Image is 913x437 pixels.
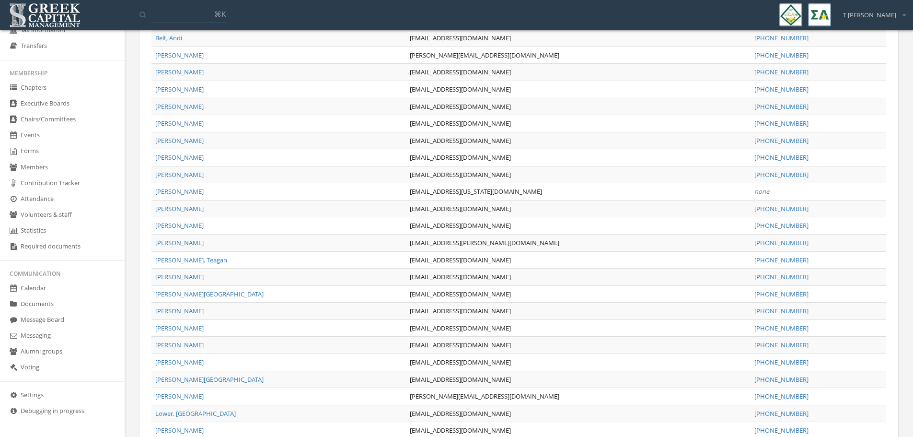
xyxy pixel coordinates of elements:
[410,68,511,76] a: [EMAIL_ADDRESS][DOMAIN_NAME]
[155,136,204,145] a: [PERSON_NAME]
[754,170,809,179] a: [PHONE_NUMBER]
[155,187,204,196] a: [PERSON_NAME]
[155,85,204,94] a: [PERSON_NAME]
[410,34,511,42] a: [EMAIL_ADDRESS][DOMAIN_NAME]
[410,324,511,332] a: [EMAIL_ADDRESS][DOMAIN_NAME]
[754,221,809,230] a: [PHONE_NUMBER]
[155,170,204,179] a: [PERSON_NAME]
[155,358,204,366] a: [PERSON_NAME]
[754,392,809,401] a: [PHONE_NUMBER]
[155,409,236,418] a: Lower, [GEOGRAPHIC_DATA]
[754,85,809,94] a: [PHONE_NUMBER]
[410,375,511,384] a: [EMAIL_ADDRESS][DOMAIN_NAME]
[754,51,809,59] a: [PHONE_NUMBER]
[410,221,511,230] a: [EMAIL_ADDRESS][DOMAIN_NAME]
[410,426,511,435] a: [EMAIL_ADDRESS][DOMAIN_NAME]
[155,256,227,264] a: [PERSON_NAME], Teagan
[155,324,204,332] a: [PERSON_NAME]
[754,256,809,264] a: [PHONE_NUMBER]
[410,341,511,349] a: [EMAIL_ADDRESS][DOMAIN_NAME]
[754,375,809,384] a: [PHONE_NUMBER]
[155,426,204,435] a: [PERSON_NAME]
[410,392,559,401] a: [PERSON_NAME][EMAIL_ADDRESS][DOMAIN_NAME]
[754,238,809,247] a: [PHONE_NUMBER]
[754,204,809,213] a: [PHONE_NUMBER]
[155,34,182,42] a: Belt, Andi
[754,119,809,128] a: [PHONE_NUMBER]
[155,221,204,230] a: [PERSON_NAME]
[410,51,559,59] a: [PERSON_NAME][EMAIL_ADDRESS][DOMAIN_NAME]
[155,272,204,281] a: [PERSON_NAME]
[843,11,896,20] span: T [PERSON_NAME]
[410,85,511,94] a: [EMAIL_ADDRESS][DOMAIN_NAME]
[410,409,511,418] a: [EMAIL_ADDRESS][DOMAIN_NAME]
[410,119,511,128] a: [EMAIL_ADDRESS][DOMAIN_NAME]
[155,375,264,384] a: [PERSON_NAME][GEOGRAPHIC_DATA]
[155,392,204,401] a: [PERSON_NAME]
[410,272,511,281] a: [EMAIL_ADDRESS][DOMAIN_NAME]
[155,102,204,111] a: [PERSON_NAME]
[410,238,559,247] a: [EMAIL_ADDRESS][PERSON_NAME][DOMAIN_NAME]
[155,51,204,59] a: [PERSON_NAME]
[754,68,809,76] a: [PHONE_NUMBER]
[214,9,226,19] span: ⌘K
[155,153,204,162] a: [PERSON_NAME]
[155,307,204,315] a: [PERSON_NAME]
[754,102,809,111] a: [PHONE_NUMBER]
[754,307,809,315] a: [PHONE_NUMBER]
[410,256,511,264] a: [EMAIL_ADDRESS][DOMAIN_NAME]
[754,153,809,162] a: [PHONE_NUMBER]
[754,187,769,196] em: none
[754,34,809,42] a: [PHONE_NUMBER]
[410,102,511,111] a: [EMAIL_ADDRESS][DOMAIN_NAME]
[155,119,204,128] a: [PERSON_NAME]
[410,153,511,162] a: [EMAIL_ADDRESS][DOMAIN_NAME]
[155,204,204,213] a: [PERSON_NAME]
[410,358,511,366] a: [EMAIL_ADDRESS][DOMAIN_NAME]
[837,3,906,20] div: T [PERSON_NAME]
[754,272,809,281] a: [PHONE_NUMBER]
[754,358,809,366] a: [PHONE_NUMBER]
[754,290,809,298] a: [PHONE_NUMBER]
[410,307,511,315] a: [EMAIL_ADDRESS][DOMAIN_NAME]
[410,170,511,179] a: [EMAIL_ADDRESS][DOMAIN_NAME]
[155,341,204,349] a: [PERSON_NAME]
[754,324,809,332] a: [PHONE_NUMBER]
[410,204,511,213] a: [EMAIL_ADDRESS][DOMAIN_NAME]
[155,290,264,298] a: [PERSON_NAME][GEOGRAPHIC_DATA]
[410,187,542,196] a: [EMAIL_ADDRESS][US_STATE][DOMAIN_NAME]
[155,68,204,76] a: [PERSON_NAME]
[754,136,809,145] a: [PHONE_NUMBER]
[754,426,809,435] a: [PHONE_NUMBER]
[754,409,809,418] a: [PHONE_NUMBER]
[754,341,809,349] a: [PHONE_NUMBER]
[155,238,204,247] a: [PERSON_NAME]
[410,290,511,298] a: [EMAIL_ADDRESS][DOMAIN_NAME]
[410,136,511,145] a: [EMAIL_ADDRESS][DOMAIN_NAME]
